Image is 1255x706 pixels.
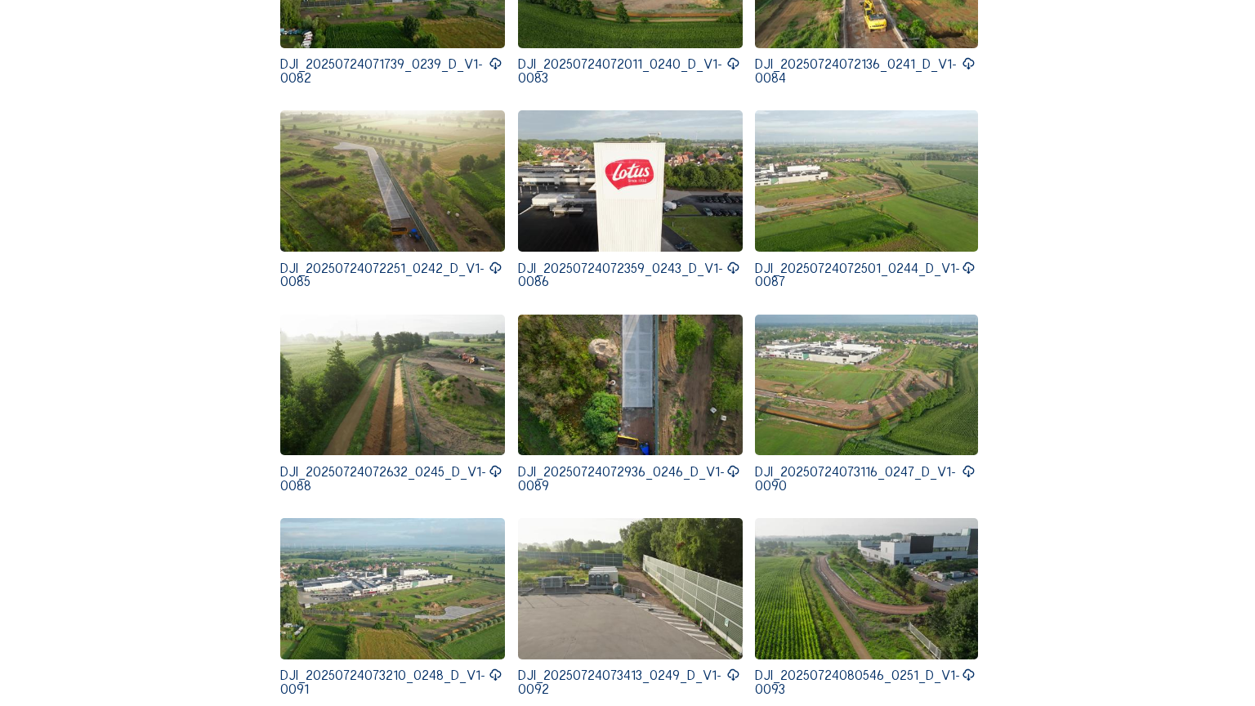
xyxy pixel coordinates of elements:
p: DJI_20250724073210_0248_D_V1-0091 [280,668,489,696]
img: Thumbnail for 223 [518,315,743,456]
img: Thumbnail for 224 [755,315,978,456]
p: DJI_20250724072936_0246_D_V1-0089 [518,465,726,493]
img: Thumbnail for 225 [280,518,505,659]
p: DJI_20250724072632_0245_D_V1-0088 [280,465,489,493]
p: DJI_20250724072011_0240_D_V1-0083 [518,57,726,85]
img: Thumbnail for 220 [518,110,743,252]
p: DJI_20250724072501_0244_D_V1-0087 [755,261,962,289]
p: DJI_20250724071739_0239_D_V1-0082 [280,57,489,85]
img: Thumbnail for 219 [280,110,505,252]
img: Thumbnail for 222 [280,315,505,456]
img: Thumbnail for 227 [755,518,978,659]
p: DJI_20250724072136_0241_D_V1-0084 [755,57,962,85]
p: DJI_20250724073413_0249_D_V1-0092 [518,668,726,696]
p: DJI_20250724073116_0247_D_V1-0090 [755,465,962,493]
p: DJI_20250724072359_0243_D_V1-0086 [518,261,726,289]
p: DJI_20250724072251_0242_D_V1-0085 [280,261,489,289]
p: DJI_20250724080546_0251_D_V1-0093 [755,668,962,696]
img: Thumbnail for 221 [755,110,978,252]
img: Thumbnail for 226 [518,518,743,659]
